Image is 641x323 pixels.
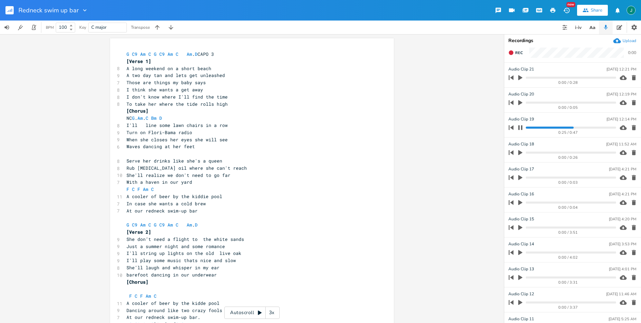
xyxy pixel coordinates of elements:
[126,272,217,278] span: barefoot dancing in our underwear
[126,129,192,135] span: Turn on Flori-Bama radio
[148,51,151,57] span: C
[508,116,534,122] span: Audio Clip 19
[148,222,151,228] span: C
[623,38,636,43] div: Upload
[266,307,278,319] div: 3x
[126,201,206,207] span: In case she wants a cold brew
[126,222,198,228] span: .
[508,141,534,147] span: Audio Clip 18
[520,81,616,85] div: 0:00 / 0:28
[132,115,135,121] span: G
[606,67,636,71] div: [DATE] 12:21 PM
[131,25,150,29] div: Transpose
[132,186,135,192] span: C
[154,222,157,228] span: G
[520,131,616,134] div: 0:25 / 0:47
[187,51,192,57] span: Am
[91,24,107,30] span: C major
[560,4,573,16] button: New
[520,306,616,309] div: 0:00 / 3:37
[126,51,214,57] span: . CAPO 3
[168,51,173,57] span: Am
[126,101,228,107] span: To take her where the tide rolls high
[126,79,206,86] span: Those are things my baby says
[126,243,225,249] span: Just a summer night and some romance
[195,51,198,57] span: D
[508,216,534,222] span: Audio Clip 15
[609,192,636,196] div: [DATE] 4:21 PM
[132,222,137,228] span: C9
[520,156,616,159] div: 0:00 / 0:26
[508,91,534,98] span: Audio Clip 20
[126,108,148,114] span: [Chorus]
[140,293,143,299] span: F
[508,241,534,247] span: Audio Clip 14
[154,51,157,57] span: G
[126,65,211,72] span: A long weekend on a short beach
[520,106,616,109] div: 0:00 / 0:05
[151,115,157,121] span: Bm
[126,115,165,121] span: NC . .
[151,186,154,192] span: C
[176,222,178,228] span: C
[520,281,616,284] div: 0:00 / 3:31
[515,50,523,55] span: Rec
[508,191,534,197] span: Audio Clip 16
[628,51,636,55] div: 0:00
[126,264,219,271] span: She’ll laugh and whisper in my ear
[508,166,534,172] span: Audio Clip 17
[126,222,129,228] span: G
[520,181,616,184] div: 0:00 / 0:03
[126,186,129,192] span: F
[137,186,140,192] span: F
[508,291,534,297] span: Audio Clip 12
[146,115,148,121] span: C
[126,143,195,150] span: Waves dancing at her feet
[187,222,192,228] span: Am
[168,222,173,228] span: Am
[18,7,79,13] span: Redneck swim up bar
[508,38,637,43] div: Recordings
[137,115,143,121] span: Am
[135,293,137,299] span: C
[606,292,636,296] div: [DATE] 11:46 AM
[126,229,151,235] span: [Verse 2]
[627,6,636,15] img: Jim Rudolf
[126,137,228,143] span: When she closes her eyes she will see
[126,122,228,128] span: I'll line some lawn chairs in a row
[195,222,198,228] span: D
[126,314,200,320] span: At our redneck swim-up bar.
[606,92,636,96] div: [DATE] 12:19 PM
[126,208,198,214] span: At our redneck swim-up bar
[609,242,636,246] div: [DATE] 3:53 PM
[129,293,132,299] span: F
[508,316,534,322] span: Audio Clip 11
[520,206,616,209] div: 0:00 / 0:04
[126,87,203,93] span: I think she wants a get away
[143,186,148,192] span: Am
[126,307,222,313] span: Dancing around like two crazy fools
[126,257,236,263] span: I'll play some music thats nice and slow
[132,51,137,57] span: C9
[606,142,636,146] div: [DATE] 11:52 AM
[159,51,165,57] span: C9
[126,300,219,306] span: A cooler of beer by the kidde pool
[126,94,228,100] span: I don't know where I'll find the time
[126,236,244,242] span: She don’t need a flight to the white sands
[126,279,148,285] span: [Chorus]
[154,293,157,299] span: C
[126,58,151,64] span: [Verse 1]
[508,66,534,73] span: Audio Clip 21
[159,222,165,228] span: C9
[140,222,146,228] span: Am
[126,250,241,256] span: I'll string up lights on the old live oak
[520,256,616,259] div: 0:00 / 4:02
[126,158,222,164] span: Serve her drinks like she's a queen
[591,7,602,13] div: Share
[609,217,636,221] div: [DATE] 4:20 PM
[126,172,230,178] span: She'll realize we don't need to go far
[126,72,225,78] span: A two day tan and lets get unleashed
[609,267,636,271] div: [DATE] 4:01 PM
[520,231,616,234] div: 0:00 / 3:51
[126,179,192,185] span: With a haven in our yard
